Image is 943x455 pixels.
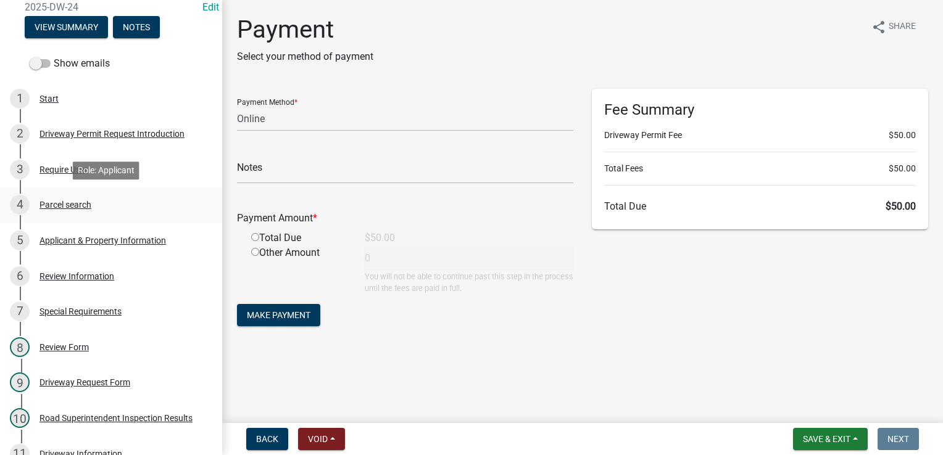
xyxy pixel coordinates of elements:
button: Save & Exit [793,428,868,450]
span: $50.00 [889,162,916,175]
div: Require User [39,165,88,174]
div: Review Information [39,272,114,281]
div: 8 [10,337,30,357]
wm-modal-confirm: Summary [25,23,108,33]
label: Show emails [30,56,110,71]
div: Review Form [39,343,89,351]
div: Applicant & Property Information [39,236,166,245]
div: Role: Applicant [73,162,139,179]
div: 9 [10,372,30,392]
button: Next [878,428,919,450]
div: Other Amount [242,245,355,294]
div: 6 [10,266,30,286]
button: Void [298,428,345,450]
div: Parcel search [39,200,91,209]
div: 2 [10,124,30,144]
span: $50.00 [889,129,916,142]
button: Back [246,428,288,450]
h6: Total Due [604,200,916,212]
a: Edit [202,1,219,13]
button: shareShare [862,15,926,39]
div: Total Due [242,231,355,245]
span: Save & Exit [803,434,850,444]
span: Back [256,434,278,444]
button: Make Payment [237,304,320,326]
i: share [871,20,886,35]
p: Select your method of payment [237,49,373,64]
h6: Fee Summary [604,101,916,119]
div: Road Superintendent Inspection Results [39,414,193,422]
h1: Payment [237,15,373,44]
div: Payment Amount [228,211,583,226]
wm-modal-confirm: Notes [113,23,160,33]
span: Share [889,20,916,35]
div: Start [39,94,59,103]
wm-modal-confirm: Edit Application Number [202,1,219,13]
li: Total Fees [604,162,916,175]
div: Driveway Permit Request Introduction [39,129,185,138]
div: 1 [10,89,30,109]
li: Driveway Permit Fee [604,129,916,142]
button: Notes [113,16,160,38]
span: 2025-DW-24 [25,1,197,13]
span: Void [308,434,328,444]
span: Make Payment [247,310,310,320]
span: $50.00 [886,200,916,212]
div: Driveway Request Form [39,378,130,387]
div: 7 [10,301,30,321]
div: 3 [10,160,30,179]
span: Next [887,434,909,444]
div: Special Requirements [39,307,122,316]
div: 5 [10,231,30,250]
div: 10 [10,408,30,428]
button: View Summary [25,16,108,38]
div: 4 [10,195,30,215]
